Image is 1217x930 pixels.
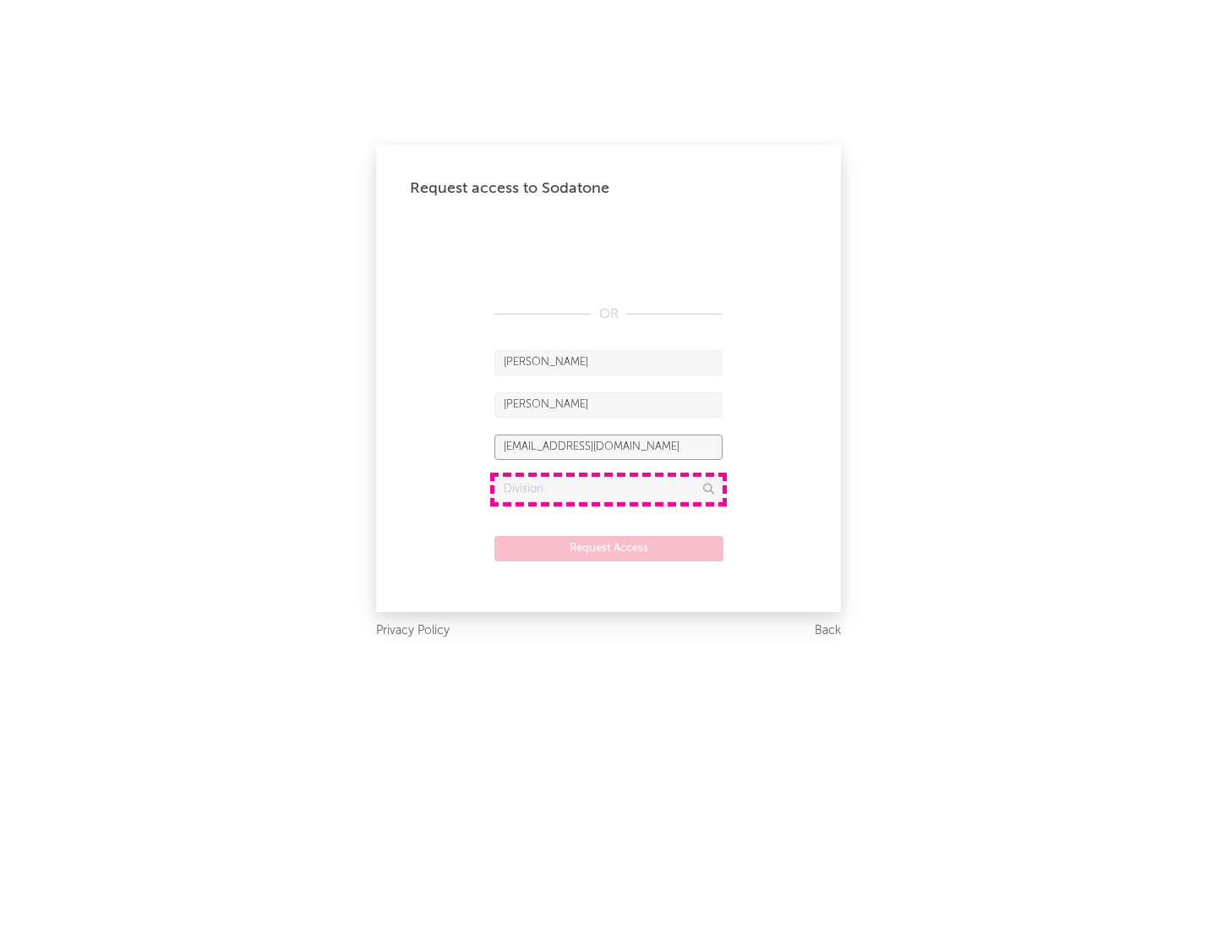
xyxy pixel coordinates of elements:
[494,304,723,325] div: OR
[494,536,723,561] button: Request Access
[494,435,723,460] input: Email
[410,178,807,199] div: Request access to Sodatone
[815,621,841,642] a: Back
[376,621,450,642] a: Privacy Policy
[494,477,723,502] input: Division
[494,392,723,418] input: Last Name
[494,350,723,375] input: First Name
